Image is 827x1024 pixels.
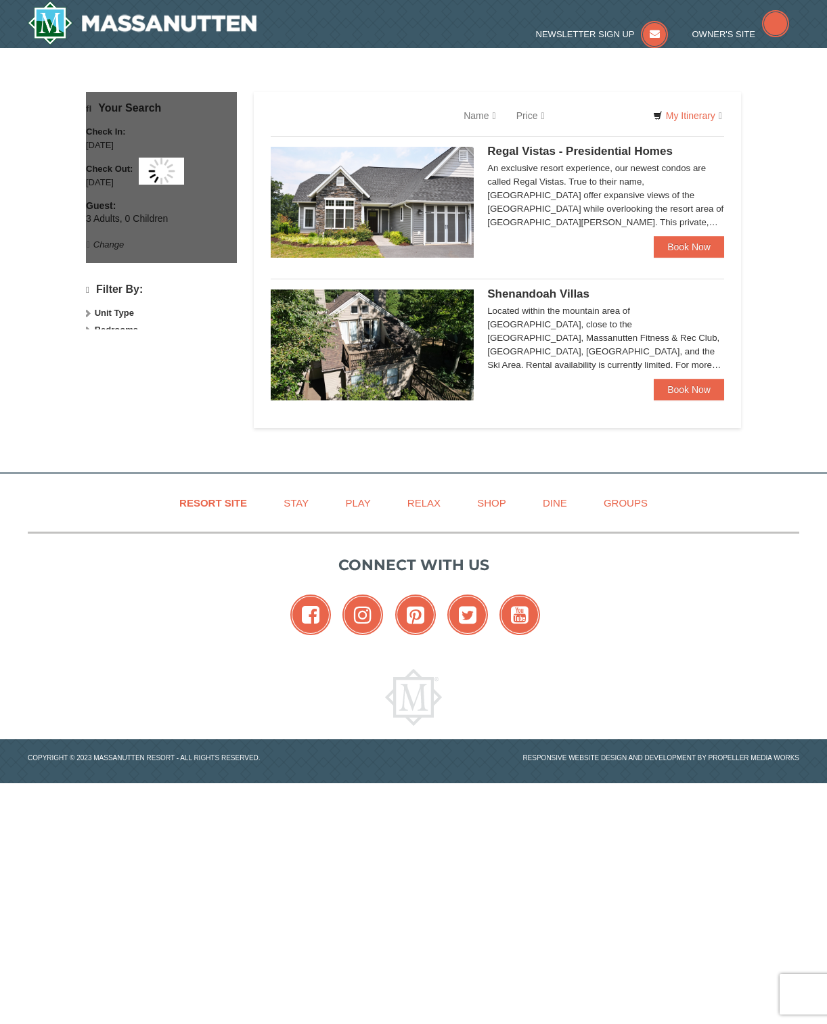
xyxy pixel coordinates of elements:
[526,488,584,518] a: Dine
[95,325,138,335] strong: Bedrooms
[487,162,724,229] div: An exclusive resort experience, our newest condos are called Regal Vistas. True to their name, [G...
[385,669,442,726] img: Massanutten Resort Logo
[390,488,457,518] a: Relax
[506,102,555,129] a: Price
[522,754,799,762] a: Responsive website design and development by Propeller Media Works
[644,106,731,126] a: My Itinerary
[692,29,756,39] span: Owner's Site
[587,488,665,518] a: Groups
[487,145,673,158] span: Regal Vistas - Presidential Homes
[453,102,506,129] a: Name
[487,287,589,300] span: Shenandoah Villas
[18,753,413,763] p: Copyright © 2023 Massanutten Resort - All Rights Reserved.
[460,488,523,518] a: Shop
[487,304,724,372] div: Located within the mountain area of [GEOGRAPHIC_DATA], close to the [GEOGRAPHIC_DATA], Massanutte...
[328,488,387,518] a: Play
[536,29,635,39] span: Newsletter Sign Up
[162,488,264,518] a: Resort Site
[271,289,474,400] img: 19219019-2-e70bf45f.jpg
[86,283,237,296] h4: Filter By:
[28,554,799,576] p: Connect with us
[267,488,326,518] a: Stay
[28,1,256,45] img: Massanutten Resort Logo
[654,236,724,258] a: Book Now
[692,29,790,39] a: Owner's Site
[271,147,474,258] img: 19218991-1-902409a9.jpg
[148,158,175,185] img: wait gif
[654,379,724,400] a: Book Now
[28,1,256,45] a: Massanutten Resort
[536,29,669,39] a: Newsletter Sign Up
[95,308,134,318] strong: Unit Type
